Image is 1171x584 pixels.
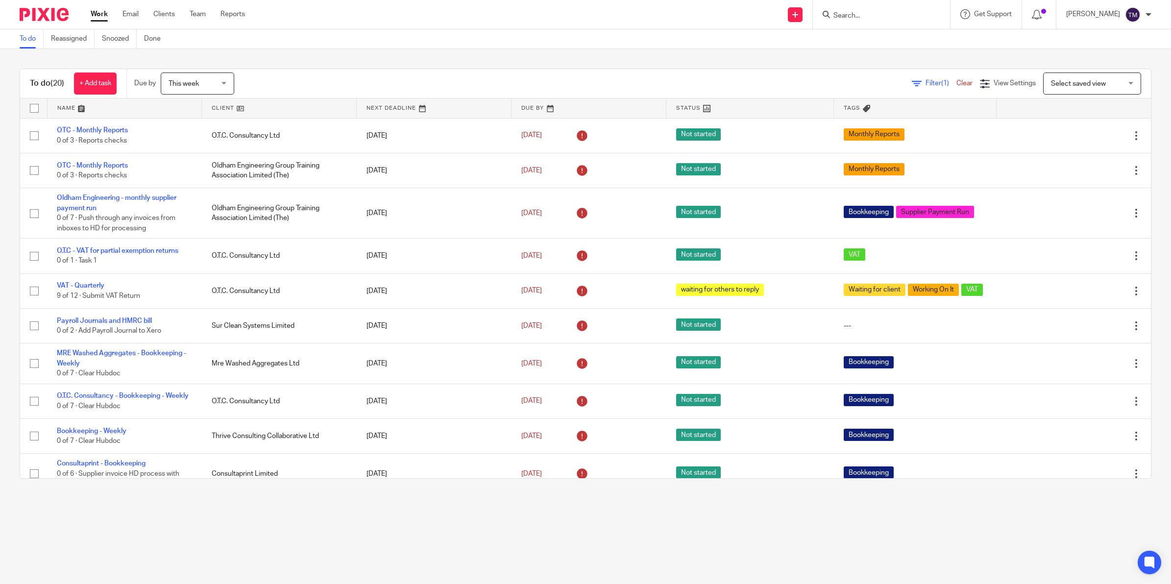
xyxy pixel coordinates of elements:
[844,321,986,331] div: ---
[30,78,64,89] h1: To do
[57,350,186,366] a: MRE Washed Aggregates - Bookkeeping - Weekly
[50,79,64,87] span: (20)
[676,163,721,175] span: Not started
[926,80,956,87] span: Filter
[844,284,905,296] span: Waiting for client
[57,438,121,444] span: 0 of 7 · Clear Hubdoc
[57,403,121,410] span: 0 of 7 · Clear Hubdoc
[844,128,904,141] span: Monthly Reports
[144,29,168,49] a: Done
[57,127,128,134] a: OTC - Monthly Reports
[20,8,69,21] img: Pixie
[521,132,542,139] span: [DATE]
[190,9,206,19] a: Team
[521,322,542,329] span: [DATE]
[57,257,97,264] span: 0 of 1 · Task 1
[122,9,139,19] a: Email
[676,248,721,261] span: Not started
[676,356,721,368] span: Not started
[676,466,721,479] span: Not started
[956,80,973,87] a: Clear
[357,384,512,418] td: [DATE]
[357,153,512,188] td: [DATE]
[521,167,542,174] span: [DATE]
[57,470,179,487] span: 0 of 6 · Supplier invoice HD process with Promo Office
[202,188,357,239] td: Oldham Engineering Group Training Association Limited (The)
[202,419,357,454] td: Thrive Consulting Collaborative Ltd
[961,284,983,296] span: VAT
[844,163,904,175] span: Monthly Reports
[941,80,949,87] span: (1)
[57,370,121,377] span: 0 of 7 · Clear Hubdoc
[357,308,512,343] td: [DATE]
[844,394,894,406] span: Bookkeeping
[134,78,156,88] p: Due by
[521,210,542,217] span: [DATE]
[832,12,921,21] input: Search
[521,360,542,367] span: [DATE]
[896,206,974,218] span: Supplier Payment Run
[202,384,357,418] td: O.T.C. Consultancy Ltd
[357,343,512,384] td: [DATE]
[521,433,542,439] span: [DATE]
[202,454,357,494] td: Consultaprint Limited
[521,470,542,477] span: [DATE]
[202,273,357,308] td: O.T.C. Consultancy Ltd
[844,466,894,479] span: Bookkeeping
[57,428,126,435] a: Bookkeeping - Weekly
[357,454,512,494] td: [DATE]
[202,153,357,188] td: Oldham Engineering Group Training Association Limited (The)
[357,239,512,273] td: [DATE]
[844,206,894,218] span: Bookkeeping
[202,308,357,343] td: Sur Clean Systems Limited
[676,318,721,331] span: Not started
[57,327,161,334] span: 0 of 2 · Add Payroll Journal to Xero
[169,80,199,87] span: This week
[20,29,44,49] a: To do
[974,11,1012,18] span: Get Support
[202,343,357,384] td: Mre Washed Aggregates Ltd
[844,429,894,441] span: Bookkeeping
[57,215,175,232] span: 0 of 7 · Push through any invoices from inboxes to HD for processing
[357,118,512,153] td: [DATE]
[844,356,894,368] span: Bookkeeping
[676,284,764,296] span: waiting for others to reply
[74,73,117,95] a: + Add task
[908,284,959,296] span: Working On It
[1125,7,1141,23] img: svg%3E
[1051,80,1106,87] span: Select saved view
[676,128,721,141] span: Not started
[521,252,542,259] span: [DATE]
[57,460,146,467] a: Consultaprint - Bookkeeping
[153,9,175,19] a: Clients
[521,398,542,405] span: [DATE]
[994,80,1036,87] span: View Settings
[91,9,108,19] a: Work
[57,292,140,299] span: 9 of 12 · Submit VAT Return
[676,429,721,441] span: Not started
[844,105,860,111] span: Tags
[57,162,128,169] a: OTC - Monthly Reports
[357,273,512,308] td: [DATE]
[521,288,542,294] span: [DATE]
[220,9,245,19] a: Reports
[357,419,512,454] td: [DATE]
[57,317,152,324] a: Payroll Journals and HMRC bill
[57,247,178,254] a: O.T.C - VAT for partial exemption returns
[57,392,189,399] a: O.T.C. Consultancy - Bookkeeping - Weekly
[676,206,721,218] span: Not started
[57,137,127,144] span: 0 of 3 · Reports checks
[202,239,357,273] td: O.T.C. Consultancy Ltd
[202,118,357,153] td: O.T.C. Consultancy Ltd
[57,195,176,211] a: Oldham Engineering - monthly supplier payment run
[51,29,95,49] a: Reassigned
[676,394,721,406] span: Not started
[844,248,865,261] span: VAT
[57,172,127,179] span: 0 of 3 · Reports checks
[357,188,512,239] td: [DATE]
[57,282,104,289] a: VAT - Quarterly
[102,29,137,49] a: Snoozed
[1066,9,1120,19] p: [PERSON_NAME]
